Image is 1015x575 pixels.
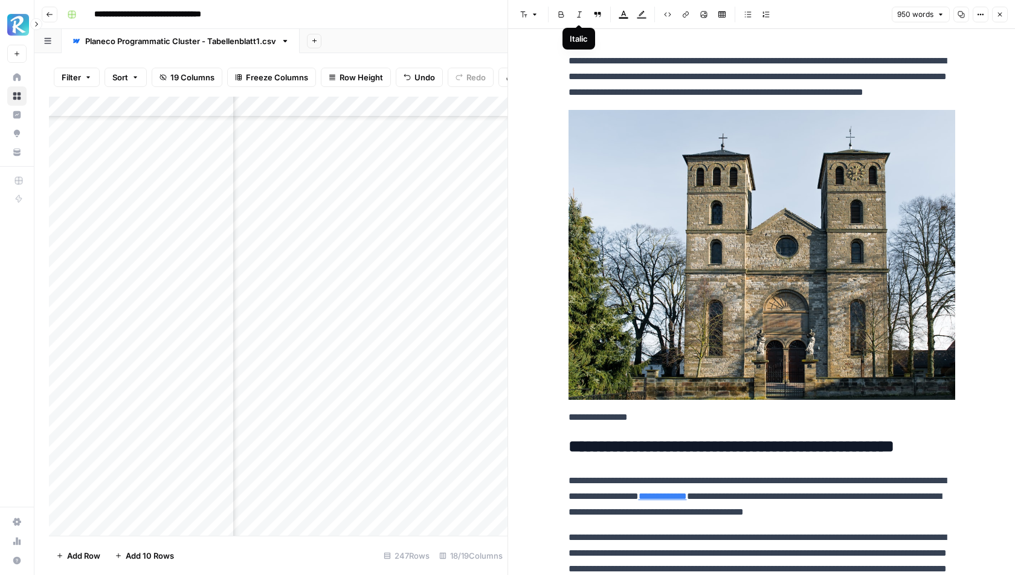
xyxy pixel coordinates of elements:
[108,546,181,565] button: Add 10 Rows
[414,71,435,83] span: Undo
[152,68,222,87] button: 19 Columns
[7,14,29,36] img: Radyant Logo
[379,546,434,565] div: 247 Rows
[126,550,174,562] span: Add 10 Rows
[7,68,27,87] a: Home
[246,71,308,83] span: Freeze Columns
[7,551,27,570] button: Help + Support
[62,29,300,53] a: Planeco Programmatic Cluster - Tabellenblatt1.csv
[892,7,950,22] button: 950 words
[7,143,27,162] a: Your Data
[62,71,81,83] span: Filter
[227,68,316,87] button: Freeze Columns
[897,9,933,20] span: 950 words
[170,71,214,83] span: 19 Columns
[321,68,391,87] button: Row Height
[570,33,588,45] div: Italic
[49,546,108,565] button: Add Row
[396,68,443,87] button: Undo
[112,71,128,83] span: Sort
[7,532,27,551] a: Usage
[340,71,383,83] span: Row Height
[448,68,494,87] button: Redo
[85,35,276,47] div: Planeco Programmatic Cluster - Tabellenblatt1.csv
[7,512,27,532] a: Settings
[7,105,27,124] a: Insights
[7,10,27,40] button: Workspace: Radyant
[54,68,100,87] button: Filter
[7,124,27,143] a: Opportunities
[67,550,100,562] span: Add Row
[105,68,147,87] button: Sort
[7,86,27,106] a: Browse
[466,71,486,83] span: Redo
[434,546,507,565] div: 18/19 Columns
